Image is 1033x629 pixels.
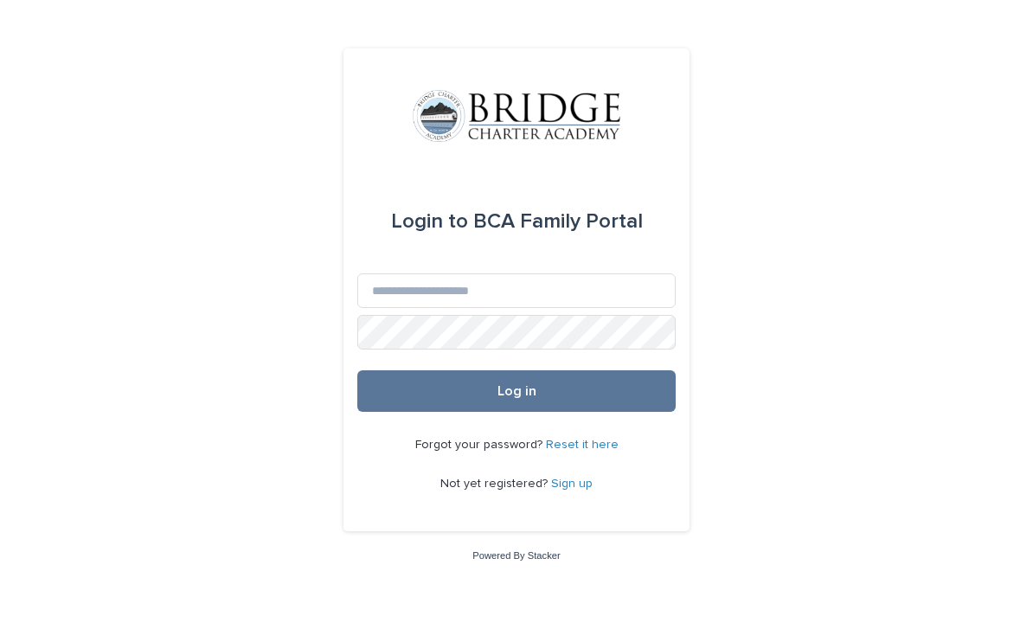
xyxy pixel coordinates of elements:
[357,370,676,412] button: Log in
[391,211,468,232] span: Login to
[551,478,593,490] a: Sign up
[415,439,546,451] span: Forgot your password?
[440,478,551,490] span: Not yet registered?
[391,197,643,246] div: BCA Family Portal
[472,550,560,561] a: Powered By Stacker
[413,90,620,142] img: V1C1m3IdTEidaUdm9Hs0
[546,439,619,451] a: Reset it here
[497,384,536,398] span: Log in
